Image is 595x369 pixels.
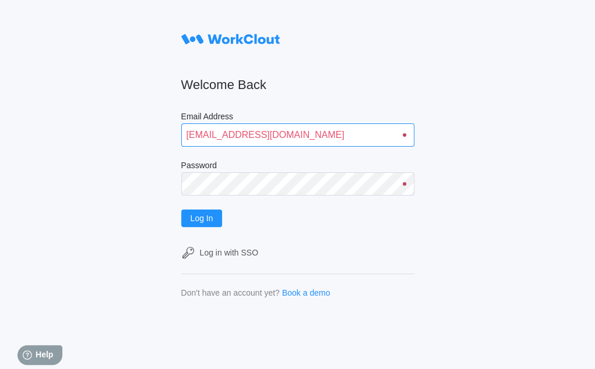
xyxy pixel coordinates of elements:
[200,248,258,257] div: Log in with SSO
[191,214,213,222] span: Log In
[181,161,414,172] label: Password
[181,112,414,123] label: Email Address
[181,246,414,260] a: Log in with SSO
[181,210,223,227] button: Log In
[181,77,414,93] h2: Welcome Back
[282,288,330,297] a: Book a demo
[181,288,280,297] div: Don't have an account yet?
[181,123,414,147] input: Enter your email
